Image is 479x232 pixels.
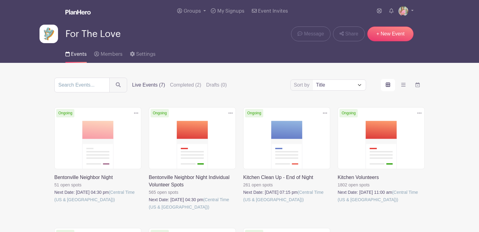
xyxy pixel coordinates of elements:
[217,9,244,14] span: My Signups
[333,26,365,41] a: Share
[291,26,330,41] a: Message
[258,9,288,14] span: Event Invites
[132,81,227,89] div: filters
[132,81,165,89] label: Live Events (7)
[130,43,156,63] a: Settings
[170,81,201,89] label: Completed (2)
[71,52,87,57] span: Events
[65,43,87,63] a: Events
[101,52,123,57] span: Members
[367,26,414,41] a: + New Event
[206,81,227,89] label: Drafts (0)
[294,81,311,89] label: Sort by
[54,78,110,92] input: Search Events...
[304,30,324,38] span: Message
[398,6,408,16] img: 2x2%20headshot.png
[136,52,156,57] span: Settings
[94,43,122,63] a: Members
[65,10,91,14] img: logo_white-6c42ec7e38ccf1d336a20a19083b03d10ae64f83f12c07503d8b9e83406b4c7d.svg
[40,25,58,43] img: pageload-spinner.gif
[345,30,358,38] span: Share
[184,9,201,14] span: Groups
[65,29,121,39] span: For The Love
[381,79,425,91] div: order and view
